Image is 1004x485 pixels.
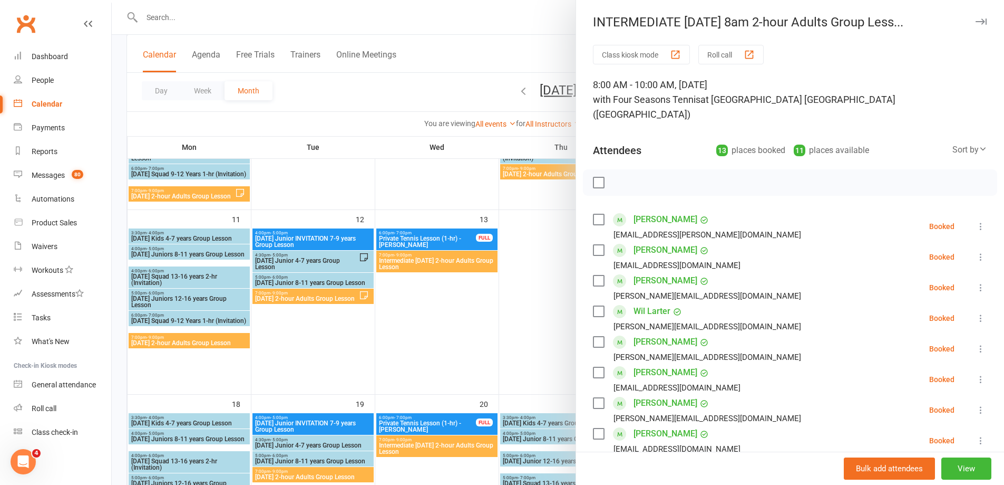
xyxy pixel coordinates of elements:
div: Class check-in [32,428,78,436]
div: Product Sales [32,218,77,227]
div: [PERSON_NAME][EMAIL_ADDRESS][DOMAIN_NAME] [613,412,801,425]
a: Class kiosk mode [14,421,111,444]
div: 11 [794,145,805,156]
a: [PERSON_NAME] [633,425,697,442]
a: [PERSON_NAME] [633,364,697,381]
a: [PERSON_NAME] [633,395,697,412]
div: [PERSON_NAME][EMAIL_ADDRESS][DOMAIN_NAME] [613,320,801,334]
a: General attendance kiosk mode [14,373,111,397]
div: What's New [32,337,70,346]
div: Booked [929,345,954,353]
button: View [941,458,991,480]
div: [PERSON_NAME][EMAIL_ADDRESS][DOMAIN_NAME] [613,350,801,364]
div: Booked [929,406,954,414]
div: Payments [32,123,65,132]
span: at [GEOGRAPHIC_DATA] [GEOGRAPHIC_DATA] ([GEOGRAPHIC_DATA]) [593,94,895,120]
div: Booked [929,223,954,230]
div: 13 [716,145,728,156]
div: Workouts [32,266,63,274]
a: [PERSON_NAME] [633,334,697,350]
div: People [32,76,54,84]
div: Booked [929,315,954,322]
div: [EMAIL_ADDRESS][DOMAIN_NAME] [613,442,740,456]
div: places booked [716,143,785,158]
div: Booked [929,284,954,291]
div: Tasks [32,313,51,322]
div: Booked [929,376,954,383]
div: Automations [32,195,74,203]
a: Roll call [14,397,111,421]
a: Workouts [14,259,111,282]
a: [PERSON_NAME] [633,272,697,289]
div: Sort by [952,143,987,157]
div: Calendar [32,100,62,108]
div: Booked [929,253,954,261]
button: Bulk add attendees [844,458,935,480]
div: INTERMEDIATE [DATE] 8am 2-hour Adults Group Less... [576,15,1004,30]
a: Calendar [14,92,111,116]
a: [PERSON_NAME] [633,242,697,259]
a: Reports [14,140,111,164]
div: Messages [32,171,65,179]
div: Roll call [32,404,56,413]
a: Product Sales [14,211,111,235]
button: Roll call [698,45,764,64]
div: [EMAIL_ADDRESS][DOMAIN_NAME] [613,381,740,395]
a: Assessments [14,282,111,306]
div: 8:00 AM - 10:00 AM, [DATE] [593,78,987,122]
a: People [14,69,111,92]
div: [PERSON_NAME][EMAIL_ADDRESS][DOMAIN_NAME] [613,289,801,303]
div: Attendees [593,143,641,158]
a: Automations [14,187,111,211]
a: Clubworx [13,11,39,37]
a: Waivers [14,235,111,259]
span: 80 [72,170,83,179]
div: General attendance [32,381,96,389]
div: [EMAIL_ADDRESS][PERSON_NAME][DOMAIN_NAME] [613,228,801,242]
a: Wil Larter [633,303,670,320]
div: Assessments [32,290,84,298]
a: [PERSON_NAME] [633,211,697,228]
a: What's New [14,330,111,354]
a: Payments [14,116,111,140]
div: Waivers [32,242,57,251]
a: Messages 80 [14,164,111,187]
div: Dashboard [32,52,68,61]
div: [EMAIL_ADDRESS][DOMAIN_NAME] [613,259,740,272]
button: Class kiosk mode [593,45,690,64]
div: Booked [929,437,954,444]
a: Dashboard [14,45,111,69]
span: 4 [32,449,41,458]
a: Tasks [14,306,111,330]
div: places available [794,143,869,158]
span: with Four Seasons Tennis [593,94,700,105]
div: Reports [32,147,57,156]
iframe: Intercom live chat [11,449,36,474]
